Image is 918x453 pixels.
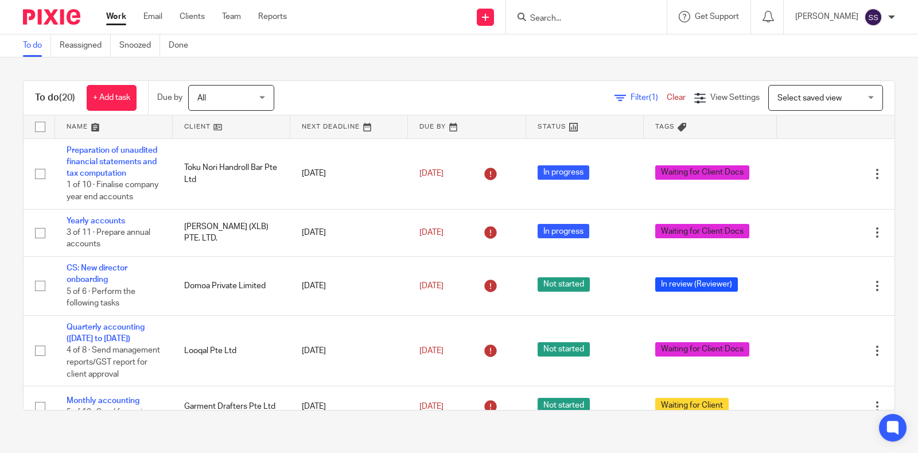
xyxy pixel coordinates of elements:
a: Clear [667,94,686,102]
span: All [197,94,206,102]
a: Team [222,11,241,22]
span: [DATE] [419,229,444,237]
span: Waiting for Client Docs [655,224,749,238]
td: [DATE] [290,209,408,256]
img: Pixie [23,9,80,25]
span: (20) [59,93,75,102]
span: 5 of 12 · Send for review [67,409,153,417]
a: Reports [258,11,287,22]
a: + Add task [87,85,137,111]
span: [DATE] [419,169,444,177]
a: Reassigned [60,34,111,57]
span: Not started [538,398,590,412]
a: Done [169,34,197,57]
a: CS: New director onboarding [67,264,127,284]
span: 4 of 8 · Send management reports/GST report for client approval [67,347,160,378]
a: Clients [180,11,205,22]
input: Search [529,14,632,24]
span: Get Support [695,13,739,21]
span: 1 of 10 · Finalise company year end accounts [67,181,158,202]
img: svg%3E [864,8,882,26]
a: Monthly accounting [67,397,139,405]
td: Domoa Private Limited [173,257,290,316]
span: In review (Reviewer) [655,277,738,292]
a: Yearly accounts [67,217,125,225]
span: Not started [538,277,590,292]
a: Work [106,11,126,22]
a: Preparation of unaudited financial statements and tax computation [67,146,157,178]
span: (1) [649,94,658,102]
span: Not started [538,342,590,357]
span: [DATE] [419,282,444,290]
span: View Settings [710,94,760,102]
a: Email [143,11,162,22]
span: [DATE] [419,402,444,411]
a: Quarterly accounting ([DATE] to [DATE]) [67,323,145,343]
td: Looqal Pte Ltd [173,315,290,386]
span: In progress [538,165,589,180]
span: Waiting for Client Docs [655,165,749,180]
td: [PERSON_NAME] (XLB) PTE. LTD. [173,209,290,256]
a: To do [23,34,51,57]
p: Due by [157,92,182,103]
span: Waiting for Client Docs [655,342,749,357]
span: Tags [655,123,675,130]
td: [DATE] [290,138,408,209]
span: 3 of 11 · Prepare annual accounts [67,229,150,249]
span: [DATE] [419,347,444,355]
span: 5 of 6 · Perform the following tasks [67,288,135,308]
span: Waiting for Client [655,398,729,412]
span: In progress [538,224,589,238]
td: [DATE] [290,386,408,427]
a: Snoozed [119,34,160,57]
td: [DATE] [290,257,408,316]
td: Toku Nori Handroll Bar Pte Ltd [173,138,290,209]
span: Select saved view [777,94,842,102]
span: Filter [631,94,667,102]
p: [PERSON_NAME] [795,11,858,22]
h1: To do [35,92,75,104]
td: [DATE] [290,315,408,386]
td: Garment Drafters Pte Ltd [173,386,290,427]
